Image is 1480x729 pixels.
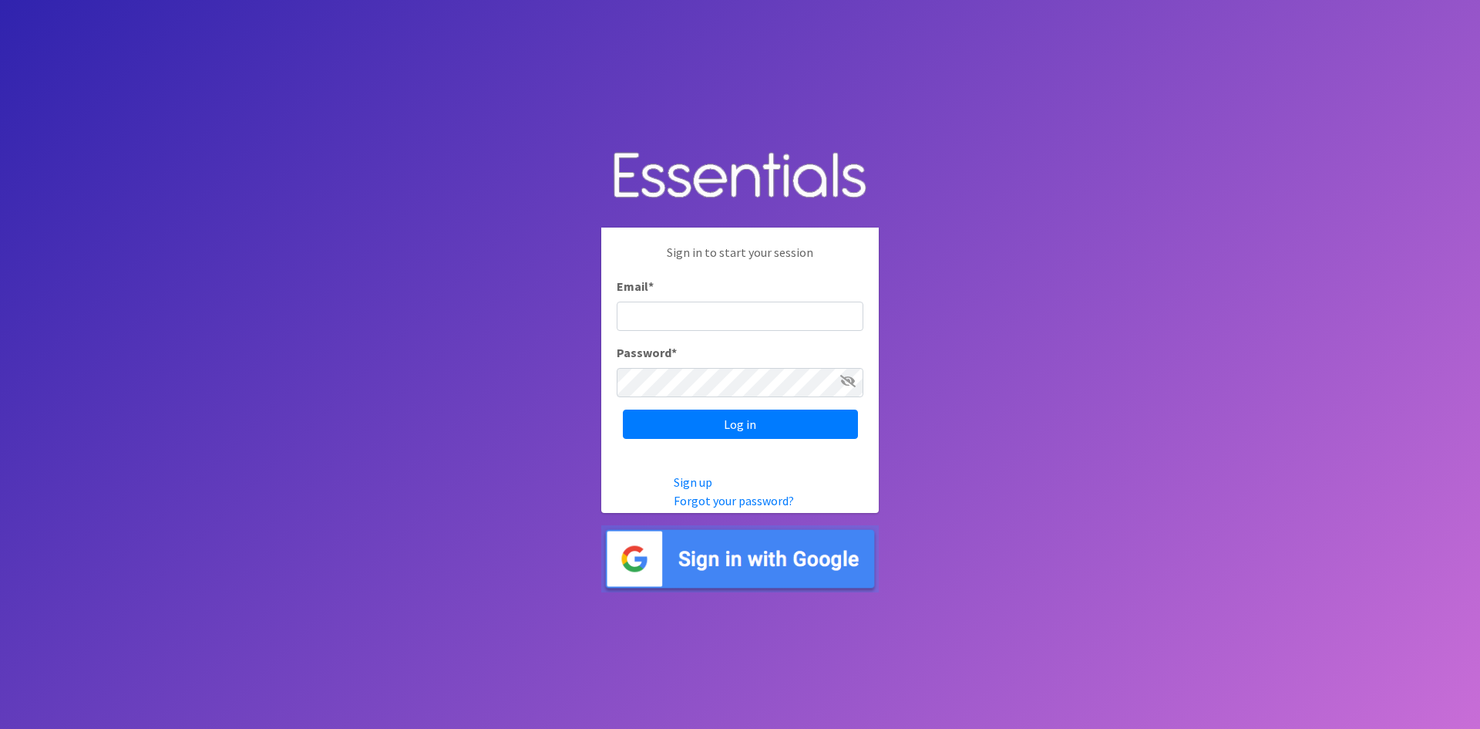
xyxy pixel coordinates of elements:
label: Email [617,277,654,295]
abbr: required [671,345,677,360]
label: Password [617,343,677,362]
img: Sign in with Google [601,525,879,592]
a: Sign up [674,474,712,490]
input: Log in [623,410,858,439]
p: Sign in to start your session [617,243,863,277]
img: Human Essentials [601,137,879,216]
abbr: required [648,278,654,294]
a: Forgot your password? [674,493,794,508]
